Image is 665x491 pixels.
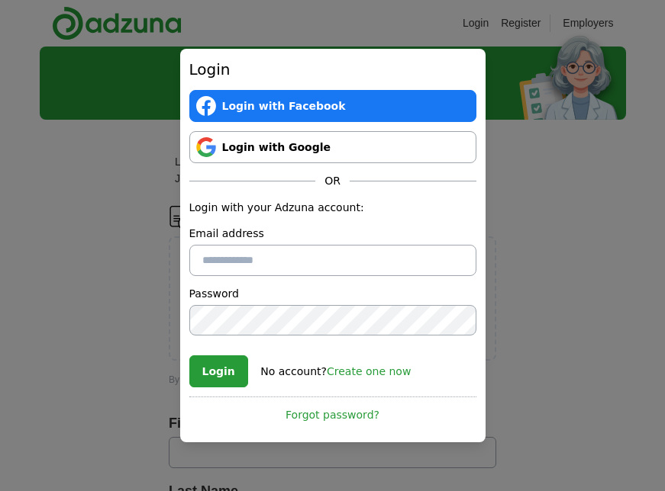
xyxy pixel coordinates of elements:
[189,225,476,242] label: Email address
[260,354,411,380] div: No account?
[315,172,350,189] span: OR
[189,58,476,81] h2: Login
[189,396,476,423] a: Forgot password?
[189,90,476,122] a: Login with Facebook
[189,199,476,216] p: Login with your Adzuna account:
[189,131,476,163] a: Login with Google
[189,285,476,302] label: Password
[327,365,411,377] a: Create one now
[189,355,248,387] button: Login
